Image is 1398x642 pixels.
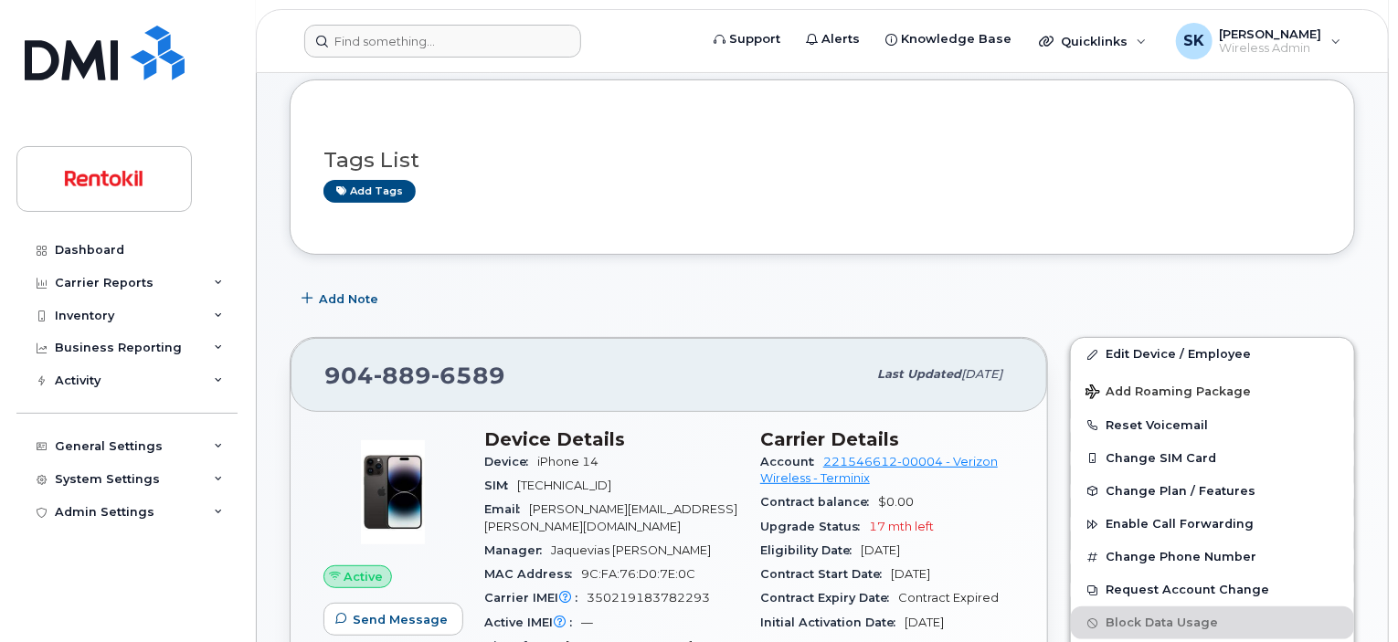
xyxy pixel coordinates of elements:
span: MAC Address [484,567,581,581]
span: 6589 [431,362,505,389]
h3: Device Details [484,428,738,450]
span: Knowledge Base [901,30,1011,48]
h3: Carrier Details [760,428,1014,450]
span: Device [484,455,537,468]
span: Change Plan / Features [1106,484,1255,498]
a: Add tags [323,180,416,203]
a: Edit Device / Employee [1071,338,1354,371]
span: Wireless Admin [1220,41,1322,56]
a: Support [701,21,793,58]
button: Add Note [290,282,394,315]
button: Change Phone Number [1071,541,1354,574]
span: 350219183782293 [587,591,710,605]
span: Contract Expiry Date [760,591,898,605]
button: Change SIM Card [1071,442,1354,475]
span: [DATE] [961,367,1002,381]
a: Alerts [793,21,873,58]
button: Request Account Change [1071,574,1354,606]
span: Support [729,30,780,48]
span: 904 [324,362,505,389]
span: Manager [484,543,551,557]
button: Block Data Usage [1071,606,1354,639]
span: [PERSON_NAME] [1220,26,1322,41]
button: Send Message [323,603,463,636]
div: Quicklinks [1026,23,1160,59]
span: Contract Start Date [760,567,891,581]
span: [TECHNICAL_ID] [517,479,611,492]
a: Knowledge Base [873,21,1024,58]
span: SK [1183,30,1204,52]
span: $0.00 [878,495,914,509]
input: Find something... [304,25,581,58]
span: [DATE] [891,567,930,581]
div: Sandra Knight [1163,23,1354,59]
span: 17 mth left [869,520,934,533]
span: — [581,616,593,629]
span: Carrier IMEI [484,591,587,605]
a: 221546612-00004 - Verizon Wireless - Terminix [760,455,998,485]
span: Email [484,502,529,516]
span: [PERSON_NAME][EMAIL_ADDRESS][PERSON_NAME][DOMAIN_NAME] [484,502,737,532]
span: iPhone 14 [537,455,598,468]
button: Enable Call Forwarding [1071,508,1354,541]
span: 9C:FA:76:D0:7E:0C [581,567,695,581]
span: Alerts [821,30,860,48]
span: [DATE] [861,543,900,557]
span: [DATE] [905,616,944,629]
span: Account [760,455,823,468]
h3: Tags List [323,149,1321,172]
span: Last updated [877,367,961,381]
span: Add Roaming Package [1086,384,1251,402]
span: Contract balance [760,495,878,509]
span: Active [344,568,384,585]
span: Active IMEI [484,616,581,629]
button: Add Roaming Package [1071,372,1354,409]
span: Eligibility Date [760,543,861,557]
span: Send Message [353,611,448,628]
span: Enable Call Forwarding [1106,518,1254,531]
span: SIM [484,479,517,492]
span: Initial Activation Date [760,616,905,629]
img: image20231002-3703462-njx0qo.jpeg [338,437,448,547]
span: Quicklinks [1061,34,1128,48]
span: Upgrade Status [760,520,869,533]
span: Jaquevias [PERSON_NAME] [551,543,711,557]
span: Contract Expired [898,591,999,605]
span: Add Note [319,290,378,308]
button: Change Plan / Features [1071,475,1354,508]
iframe: Messenger Launcher [1319,563,1384,628]
span: 889 [374,362,431,389]
button: Reset Voicemail [1071,409,1354,442]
